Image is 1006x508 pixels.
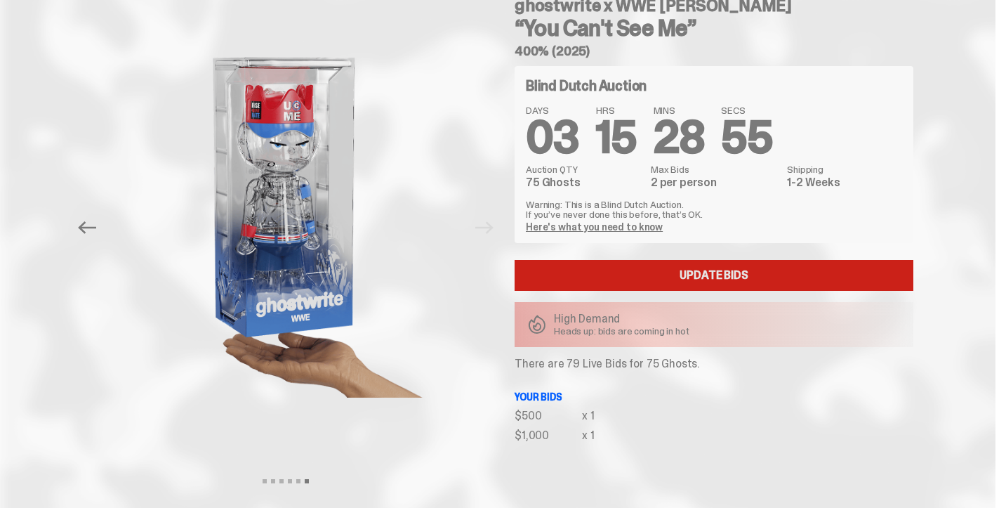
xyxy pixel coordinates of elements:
[654,105,705,115] span: MINS
[515,430,582,441] div: $1,000
[515,392,913,402] p: Your bids
[721,105,772,115] span: SECS
[72,212,102,243] button: Previous
[515,260,913,291] a: Update Bids
[279,479,284,483] button: View slide 3
[526,105,579,115] span: DAYS
[596,105,637,115] span: HRS
[554,313,689,325] p: High Demand
[582,410,595,422] div: x 1
[596,108,637,167] span: 15
[526,221,663,233] a: Here's what you need to know
[288,479,292,483] button: View slide 4
[263,479,267,483] button: View slide 1
[787,177,902,188] dd: 1-2 Weeks
[305,479,309,483] button: View slide 6
[654,108,705,167] span: 28
[651,177,779,188] dd: 2 per person
[582,430,595,441] div: x 1
[526,164,642,174] dt: Auction QTY
[651,164,779,174] dt: Max Bids
[296,479,300,483] button: View slide 5
[515,410,582,422] div: $500
[526,108,579,167] span: 03
[526,200,902,219] p: Warning: This is a Blind Dutch Auction. If you’ve never done this before, that’s OK.
[721,108,772,167] span: 55
[515,358,913,370] p: There are 79 Live Bids for 75 Ghosts.
[554,326,689,336] p: Heads up: bids are coming in hot
[515,17,913,39] h3: “You Can't See Me”
[526,177,642,188] dd: 75 Ghosts
[515,45,913,58] h5: 400% (2025)
[271,479,275,483] button: View slide 2
[787,164,902,174] dt: Shipping
[526,79,647,93] h4: Blind Dutch Auction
